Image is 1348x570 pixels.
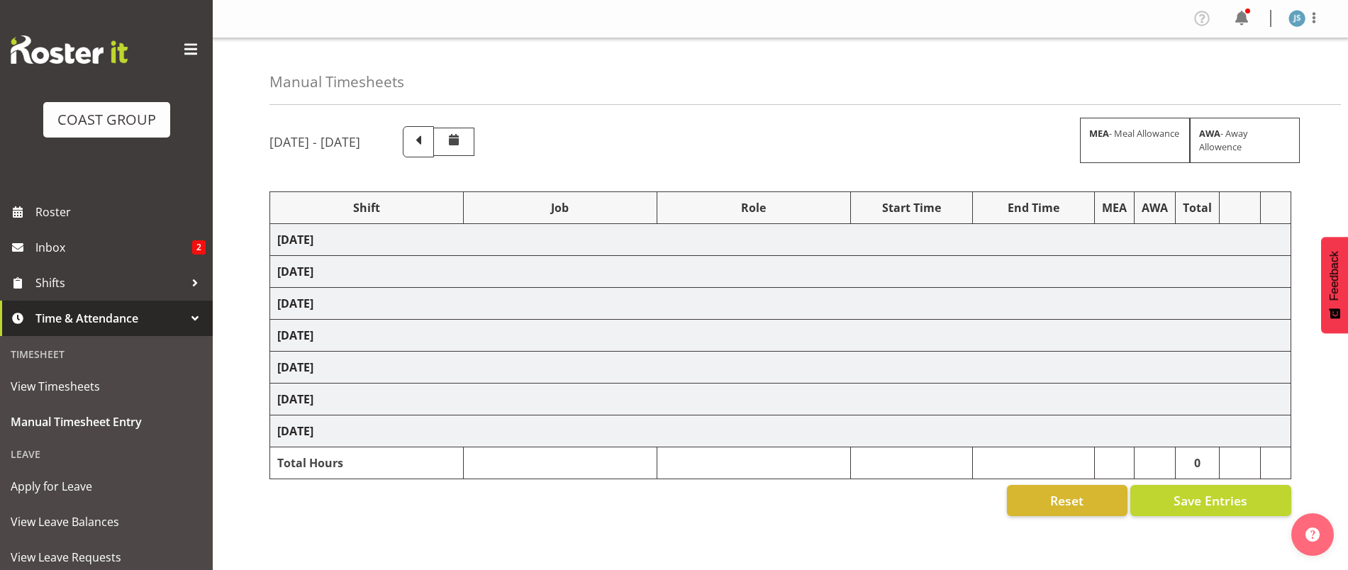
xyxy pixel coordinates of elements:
[1190,118,1300,163] div: - Away Allowence
[1089,127,1109,140] strong: MEA
[1080,118,1190,163] div: - Meal Allowance
[11,35,128,64] img: Rosterit website logo
[269,134,360,150] h5: [DATE] - [DATE]
[1176,447,1220,479] td: 0
[858,199,965,216] div: Start Time
[1050,491,1084,510] span: Reset
[35,201,206,223] span: Roster
[4,340,209,369] div: Timesheet
[980,199,1087,216] div: End Time
[192,240,206,255] span: 2
[270,384,1291,415] td: [DATE]
[1007,485,1127,516] button: Reset
[11,476,202,497] span: Apply for Leave
[270,447,464,479] td: Total Hours
[1130,485,1291,516] button: Save Entries
[277,199,456,216] div: Shift
[35,272,184,294] span: Shifts
[11,376,202,397] span: View Timesheets
[35,237,192,258] span: Inbox
[57,109,156,130] div: COAST GROUP
[1142,199,1168,216] div: AWA
[1183,199,1212,216] div: Total
[664,199,843,216] div: Role
[4,504,209,540] a: View Leave Balances
[1102,199,1127,216] div: MEA
[4,440,209,469] div: Leave
[270,352,1291,384] td: [DATE]
[269,74,404,90] h4: Manual Timesheets
[270,256,1291,288] td: [DATE]
[1305,527,1320,542] img: help-xxl-2.png
[11,547,202,568] span: View Leave Requests
[1288,10,1305,27] img: julia-sandiforth1129.jpg
[270,320,1291,352] td: [DATE]
[270,415,1291,447] td: [DATE]
[270,288,1291,320] td: [DATE]
[4,369,209,404] a: View Timesheets
[1328,251,1341,301] span: Feedback
[471,199,650,216] div: Job
[270,224,1291,256] td: [DATE]
[4,469,209,504] a: Apply for Leave
[1174,491,1247,510] span: Save Entries
[4,404,209,440] a: Manual Timesheet Entry
[11,511,202,532] span: View Leave Balances
[11,411,202,432] span: Manual Timesheet Entry
[1199,127,1220,140] strong: AWA
[35,308,184,329] span: Time & Attendance
[1321,237,1348,333] button: Feedback - Show survey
